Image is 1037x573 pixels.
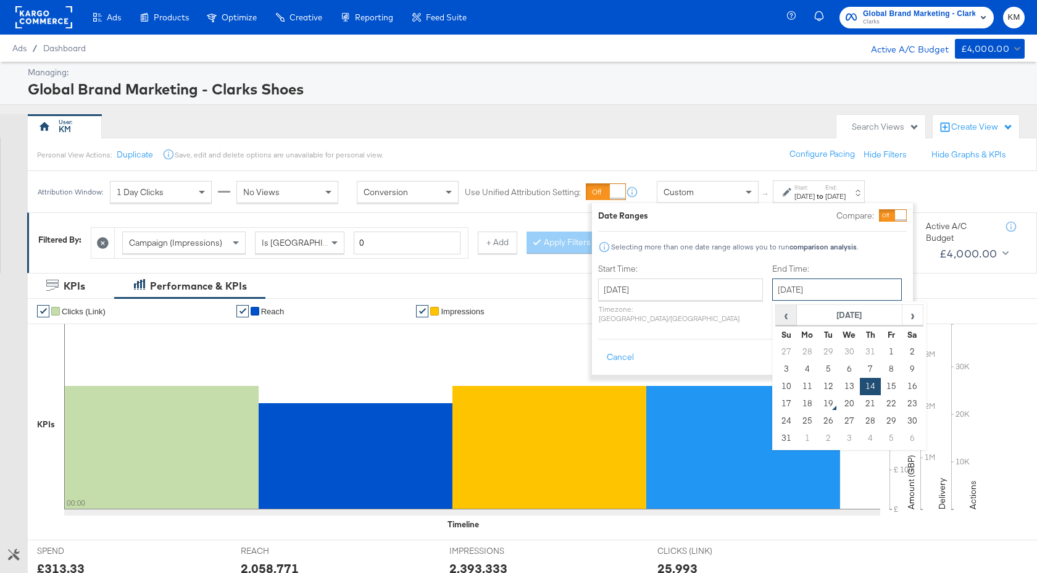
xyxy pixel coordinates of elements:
td: 5 [881,430,902,447]
div: KPIs [64,279,85,293]
span: › [903,306,922,324]
td: 21 [860,395,881,412]
div: £4,000.00 [939,245,997,263]
td: 15 [881,378,902,395]
td: 1 [797,430,818,447]
div: Search Views [852,121,919,133]
div: Performance & KPIs [150,279,247,293]
span: Creative [289,12,322,22]
div: Personal View Actions: [37,150,112,160]
div: Managing: [28,67,1022,78]
div: KM [59,123,71,135]
div: KPIs [37,419,55,430]
span: Clarks [863,17,975,27]
span: / [27,43,43,53]
th: Th [860,326,881,343]
span: 1 Day Clicks [117,186,164,198]
button: Duplicate [117,149,153,161]
td: 2 [902,343,923,361]
a: ✔ [236,305,249,317]
th: Sa [902,326,923,343]
th: Tu [818,326,839,343]
input: Enter a number [354,232,460,254]
label: Start Time: [598,263,763,275]
div: Attribution Window: [37,188,104,196]
div: Active A/C Budget [926,220,994,243]
a: Dashboard [43,43,86,53]
button: + Add [478,232,517,254]
button: £4,000.00 [935,244,1011,264]
div: Active A/C Budget [858,39,949,57]
td: 4 [797,361,818,378]
td: 29 [881,412,902,430]
div: Date Ranges [598,210,648,222]
td: 22 [881,395,902,412]
td: 20 [839,395,860,412]
div: [DATE] [825,191,846,201]
label: Use Unified Attribution Setting: [465,186,581,198]
td: 17 [776,395,797,412]
label: Start: [794,183,815,191]
div: £4,000.00 [961,41,1010,57]
span: Feed Suite [426,12,467,22]
th: Mo [797,326,818,343]
label: Compare: [836,210,874,222]
td: 2 [818,430,839,447]
span: KM [1008,10,1020,25]
span: Products [154,12,189,22]
div: Timeline [448,519,479,530]
span: Impressions [441,307,484,316]
td: 13 [839,378,860,395]
td: 27 [839,412,860,430]
td: 6 [902,430,923,447]
td: 16 [902,378,923,395]
span: Ads [107,12,121,22]
td: 27 [776,343,797,361]
td: 23 [902,395,923,412]
td: 9 [902,361,923,378]
div: [DATE] [794,191,815,201]
span: CLICKS (LINK) [657,545,750,557]
td: 3 [839,430,860,447]
td: 11 [797,378,818,395]
span: ↑ [760,192,772,196]
td: 6 [839,361,860,378]
span: Optimize [222,12,257,22]
td: 29 [818,343,839,361]
td: 25 [797,412,818,430]
div: Create View [951,121,1013,133]
span: Reach [261,307,285,316]
td: 18 [797,395,818,412]
button: KM [1003,7,1025,28]
text: Actions [967,480,978,509]
text: Delivery [936,478,947,509]
th: [DATE] [797,305,902,326]
button: Configure Pacing [781,143,864,165]
td: 14 [860,378,881,395]
div: Save, edit and delete options are unavailable for personal view. [175,150,383,160]
th: Su [776,326,797,343]
th: Fr [881,326,902,343]
td: 26 [818,412,839,430]
td: 4 [860,430,881,447]
td: 1 [881,343,902,361]
td: 30 [839,343,860,361]
div: Selecting more than one date range allows you to run . [610,243,859,251]
td: 10 [776,378,797,395]
td: 7 [860,361,881,378]
div: Global Brand Marketing - Clarks Shoes [28,78,1022,99]
button: £4,000.00 [955,39,1025,59]
span: ‹ [777,306,796,324]
a: ✔ [416,305,428,317]
p: Timezone: [GEOGRAPHIC_DATA]/[GEOGRAPHIC_DATA] [598,304,763,323]
td: 8 [881,361,902,378]
text: Amount (GBP) [906,455,917,509]
div: Filtered By: [38,234,81,246]
span: Global Brand Marketing - Clarks Shoes [863,7,975,20]
td: 30 [902,412,923,430]
span: Reporting [355,12,393,22]
button: Cancel [598,346,643,369]
span: No Views [243,186,280,198]
td: 28 [797,343,818,361]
